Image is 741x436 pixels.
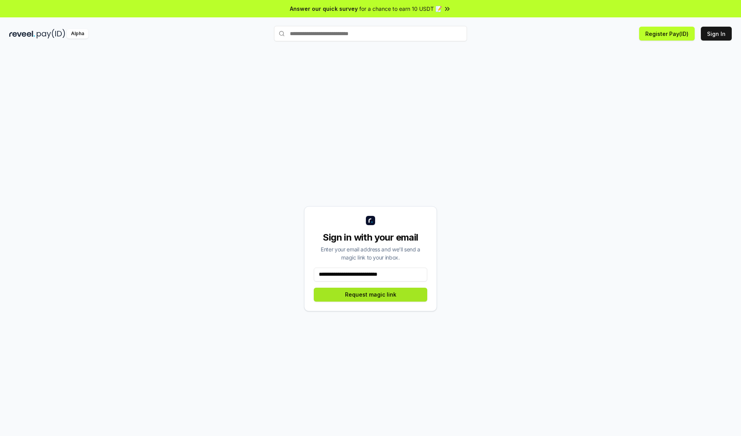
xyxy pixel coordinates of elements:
img: reveel_dark [9,29,35,39]
span: Answer our quick survey [290,5,358,13]
span: for a chance to earn 10 USDT 📝 [359,5,442,13]
div: Alpha [67,29,88,39]
button: Register Pay(ID) [639,27,695,41]
button: Sign In [701,27,732,41]
button: Request magic link [314,288,427,302]
img: pay_id [37,29,65,39]
div: Sign in with your email [314,231,427,244]
div: Enter your email address and we’ll send a magic link to your inbox. [314,245,427,261]
img: logo_small [366,216,375,225]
